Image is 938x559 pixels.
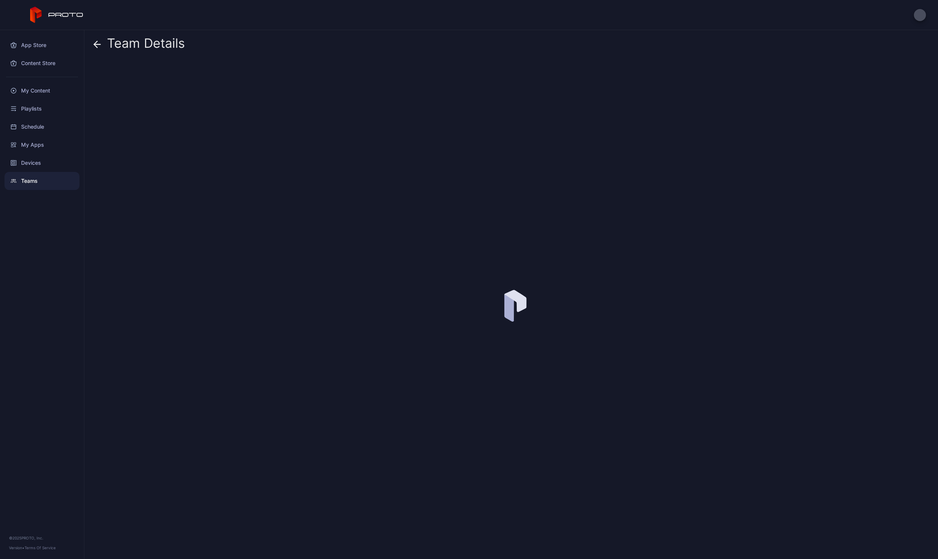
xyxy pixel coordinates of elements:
span: Version • [9,545,24,550]
a: My Content [5,82,79,100]
a: Playlists [5,100,79,118]
a: Terms Of Service [24,545,56,550]
a: Devices [5,154,79,172]
a: Schedule [5,118,79,136]
a: Teams [5,172,79,190]
a: My Apps [5,136,79,154]
a: App Store [5,36,79,54]
div: © 2025 PROTO, Inc. [9,535,75,541]
a: Content Store [5,54,79,72]
div: Team Details [93,36,185,54]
